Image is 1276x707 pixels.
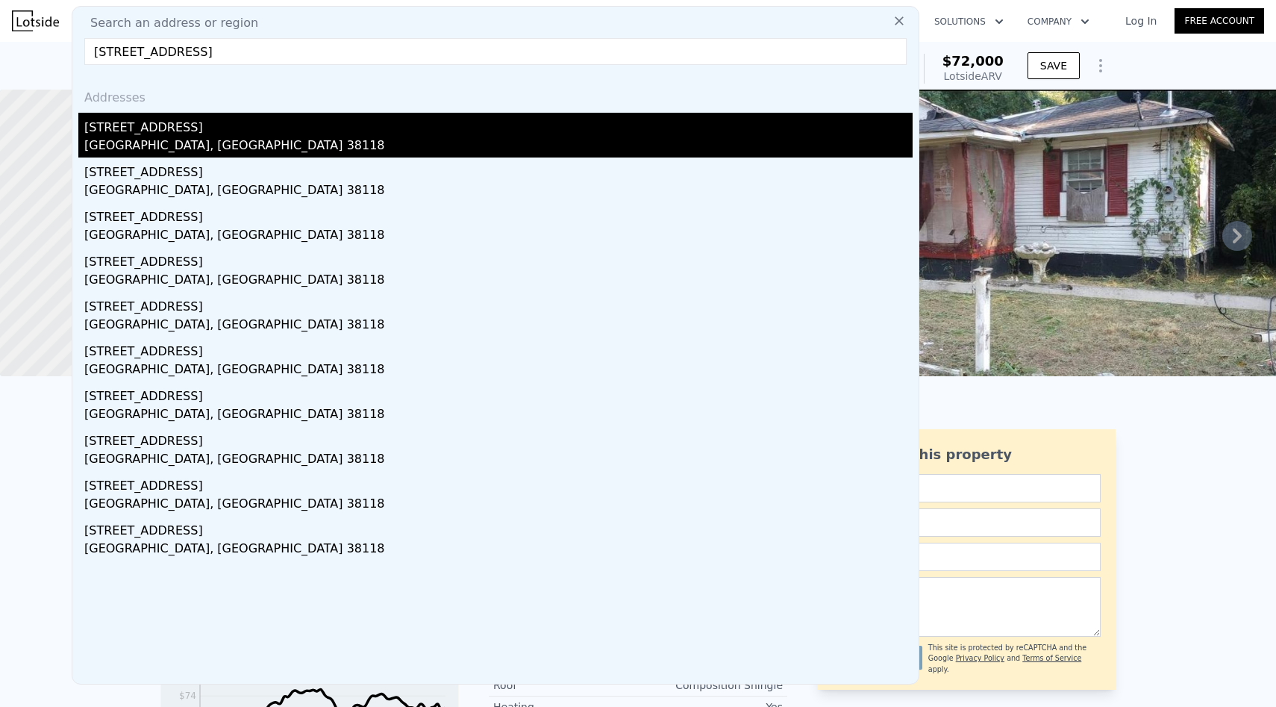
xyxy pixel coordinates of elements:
[84,158,913,181] div: [STREET_ADDRESS]
[84,271,913,292] div: [GEOGRAPHIC_DATA], [GEOGRAPHIC_DATA] 38118
[84,405,913,426] div: [GEOGRAPHIC_DATA], [GEOGRAPHIC_DATA] 38118
[84,137,913,158] div: [GEOGRAPHIC_DATA], [GEOGRAPHIC_DATA] 38118
[84,226,913,247] div: [GEOGRAPHIC_DATA], [GEOGRAPHIC_DATA] 38118
[84,316,913,337] div: [GEOGRAPHIC_DATA], [GEOGRAPHIC_DATA] 38118
[84,247,913,271] div: [STREET_ADDRESS]
[84,516,913,540] div: [STREET_ADDRESS]
[84,426,913,450] div: [STREET_ADDRESS]
[1028,52,1080,79] button: SAVE
[832,474,1101,502] input: Name
[832,444,1101,465] div: Ask about this property
[1086,51,1116,81] button: Show Options
[84,450,913,471] div: [GEOGRAPHIC_DATA], [GEOGRAPHIC_DATA] 38118
[942,53,1004,69] span: $72,000
[493,678,638,693] div: Roof
[84,381,913,405] div: [STREET_ADDRESS]
[84,471,913,495] div: [STREET_ADDRESS]
[832,508,1101,537] input: Email
[84,113,913,137] div: [STREET_ADDRESS]
[84,181,913,202] div: [GEOGRAPHIC_DATA], [GEOGRAPHIC_DATA] 38118
[638,678,783,693] div: Composition Shingle
[942,69,1004,84] div: Lotside ARV
[78,14,258,32] span: Search an address or region
[956,654,1004,662] a: Privacy Policy
[1107,13,1175,28] a: Log In
[832,543,1101,571] input: Phone
[84,38,907,65] input: Enter an address, city, region, neighborhood or zip code
[84,540,913,561] div: [GEOGRAPHIC_DATA], [GEOGRAPHIC_DATA] 38118
[84,337,913,361] div: [STREET_ADDRESS]
[84,361,913,381] div: [GEOGRAPHIC_DATA], [GEOGRAPHIC_DATA] 38118
[84,202,913,226] div: [STREET_ADDRESS]
[1175,8,1264,34] a: Free Account
[84,292,913,316] div: [STREET_ADDRESS]
[84,495,913,516] div: [GEOGRAPHIC_DATA], [GEOGRAPHIC_DATA] 38118
[12,10,59,31] img: Lotside
[922,8,1016,35] button: Solutions
[78,77,913,113] div: Addresses
[928,643,1101,675] div: This site is protected by reCAPTCHA and the Google and apply.
[1016,8,1101,35] button: Company
[179,691,196,701] tspan: $74
[1022,654,1081,662] a: Terms of Service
